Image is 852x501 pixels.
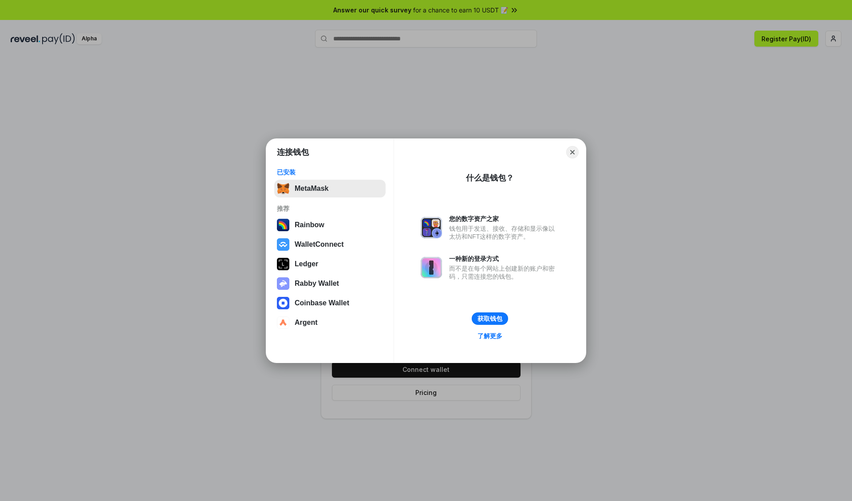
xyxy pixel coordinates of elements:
[295,319,318,327] div: Argent
[274,275,386,292] button: Rabby Wallet
[277,277,289,290] img: svg+xml,%3Csvg%20xmlns%3D%22http%3A%2F%2Fwww.w3.org%2F2000%2Fsvg%22%20fill%3D%22none%22%20viewBox...
[274,180,386,197] button: MetaMask
[277,219,289,231] img: svg+xml,%3Csvg%20width%3D%22120%22%20height%3D%22120%22%20viewBox%3D%220%200%20120%20120%22%20fil...
[566,146,579,158] button: Close
[477,315,502,323] div: 获取钱包
[472,312,508,325] button: 获取钱包
[449,264,559,280] div: 而不是在每个网站上创建新的账户和密码，只需连接您的钱包。
[295,299,349,307] div: Coinbase Wallet
[277,205,383,213] div: 推荐
[277,316,289,329] img: svg+xml,%3Csvg%20width%3D%2228%22%20height%3D%2228%22%20viewBox%3D%220%200%2028%2028%22%20fill%3D...
[277,168,383,176] div: 已安装
[274,314,386,331] button: Argent
[277,182,289,195] img: svg+xml,%3Csvg%20fill%3D%22none%22%20height%3D%2233%22%20viewBox%3D%220%200%2035%2033%22%20width%...
[449,225,559,241] div: 钱包用于发送、接收、存储和显示像以太坊和NFT这样的数字资产。
[449,255,559,263] div: 一种新的登录方式
[421,217,442,238] img: svg+xml,%3Csvg%20xmlns%3D%22http%3A%2F%2Fwww.w3.org%2F2000%2Fsvg%22%20fill%3D%22none%22%20viewBox...
[274,255,386,273] button: Ledger
[274,236,386,253] button: WalletConnect
[277,297,289,309] img: svg+xml,%3Csvg%20width%3D%2228%22%20height%3D%2228%22%20viewBox%3D%220%200%2028%2028%22%20fill%3D...
[277,258,289,270] img: svg+xml,%3Csvg%20xmlns%3D%22http%3A%2F%2Fwww.w3.org%2F2000%2Fsvg%22%20width%3D%2228%22%20height%3...
[277,147,309,158] h1: 连接钱包
[274,216,386,234] button: Rainbow
[295,221,324,229] div: Rainbow
[295,280,339,288] div: Rabby Wallet
[472,330,508,342] a: 了解更多
[277,238,289,251] img: svg+xml,%3Csvg%20width%3D%2228%22%20height%3D%2228%22%20viewBox%3D%220%200%2028%2028%22%20fill%3D...
[295,241,344,249] div: WalletConnect
[421,257,442,278] img: svg+xml,%3Csvg%20xmlns%3D%22http%3A%2F%2Fwww.w3.org%2F2000%2Fsvg%22%20fill%3D%22none%22%20viewBox...
[449,215,559,223] div: 您的数字资产之家
[466,173,514,183] div: 什么是钱包？
[295,260,318,268] div: Ledger
[295,185,328,193] div: MetaMask
[477,332,502,340] div: 了解更多
[274,294,386,312] button: Coinbase Wallet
